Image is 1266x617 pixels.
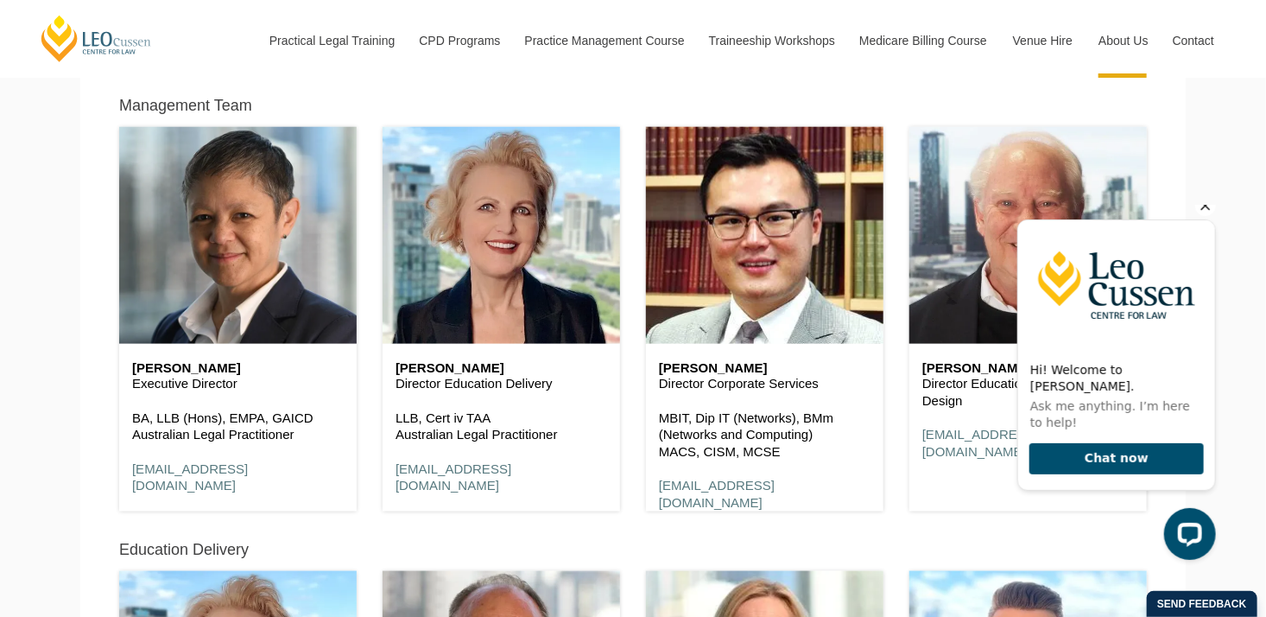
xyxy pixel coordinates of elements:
p: Executive Director [132,375,344,392]
img: Leo Cussen Centre for Law Logo [15,16,212,145]
a: [EMAIL_ADDRESS][DOMAIN_NAME] [396,461,511,493]
a: Contact [1160,3,1227,78]
a: [EMAIL_ADDRESS][DOMAIN_NAME] [922,427,1038,459]
h6: [PERSON_NAME] [132,361,344,376]
p: MBIT, Dip IT (Networks), BMm (Networks and Computing) MACS, CISM, MCSE [659,410,870,461]
a: Traineeship Workshops [696,3,846,78]
a: CPD Programs [406,3,511,78]
button: Chat now [26,239,200,270]
p: Director Education Strategy and Design [922,375,1134,409]
iframe: LiveChat chat widget [1003,205,1223,574]
button: Open LiveChat chat widget [161,303,212,355]
a: Medicare Billing Course [846,3,1000,78]
a: About Us [1086,3,1160,78]
a: [EMAIL_ADDRESS][DOMAIN_NAME] [132,461,248,493]
h5: Management Team [119,98,252,115]
h2: Hi! Welcome to [PERSON_NAME]. [27,157,199,190]
h6: [PERSON_NAME] [396,361,607,376]
a: Practical Legal Training [256,3,407,78]
a: [EMAIL_ADDRESS][DOMAIN_NAME] [659,478,775,510]
p: Ask me anything. I’m here to help! [27,194,199,226]
p: Director Education Delivery [396,375,607,392]
p: BA, LLB (Hons), EMPA, GAICD Australian Legal Practitioner [132,410,344,443]
p: Director Corporate Services [659,375,870,392]
h6: [PERSON_NAME] [922,361,1134,376]
a: [PERSON_NAME] Centre for Law [39,14,154,63]
a: Practice Management Course [512,3,696,78]
p: LLB, Cert iv TAA Australian Legal Practitioner [396,410,607,443]
a: Venue Hire [1000,3,1086,78]
h6: [PERSON_NAME] [659,361,870,376]
h5: Education Delivery [119,542,249,559]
